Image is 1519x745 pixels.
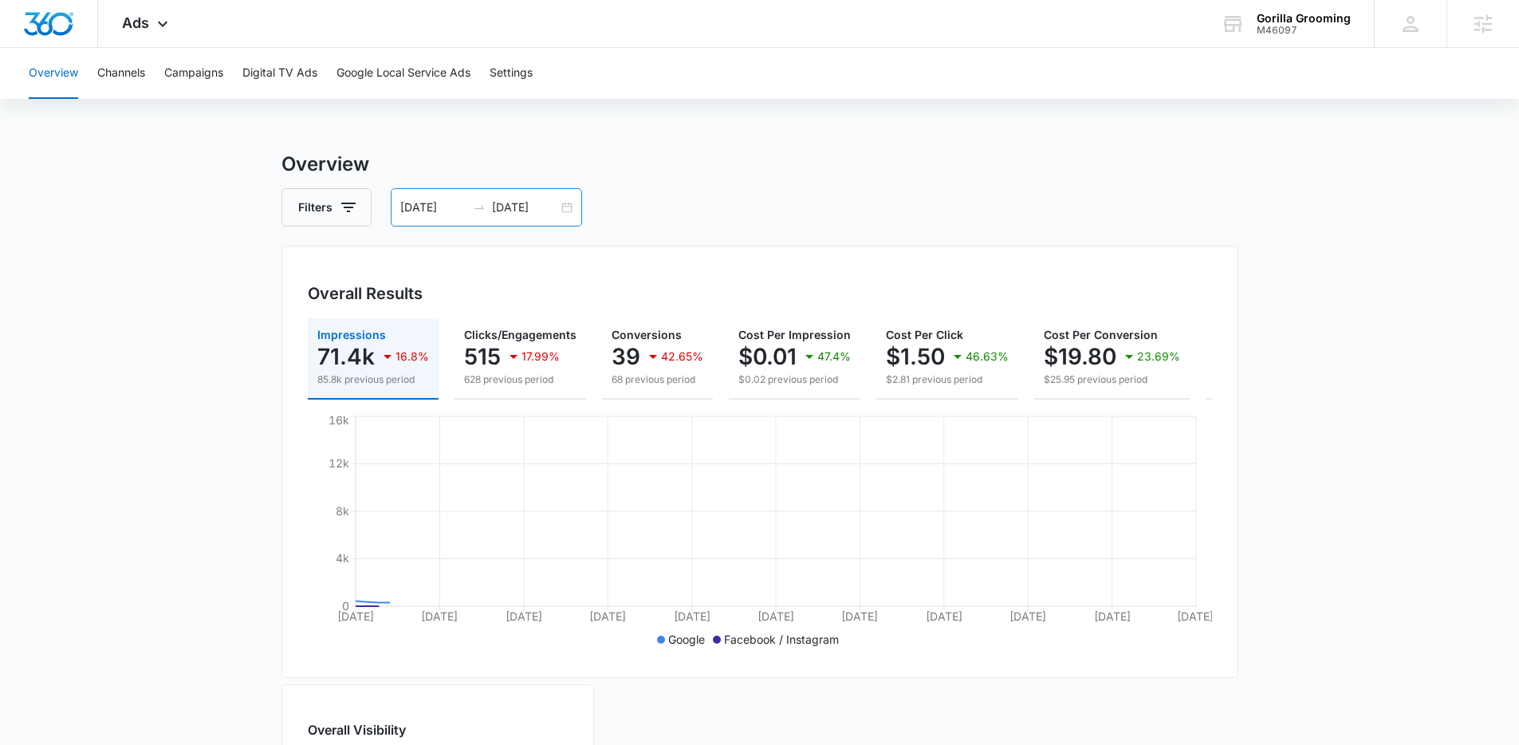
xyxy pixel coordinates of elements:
span: Clicks/Engagements [464,328,577,341]
tspan: 12k [329,456,349,470]
button: Campaigns [164,48,223,99]
tspan: [DATE] [505,609,541,623]
tspan: [DATE] [337,609,374,623]
p: 85.8k previous period [317,372,429,387]
p: 46.63% [966,351,1009,362]
div: account id [1257,25,1351,36]
span: Ads [122,14,149,31]
input: Start date [400,199,466,216]
h3: Overall Results [308,282,423,305]
p: $0.02 previous period [738,372,851,387]
p: $19.80 [1044,344,1116,369]
p: 47.4% [817,351,851,362]
p: 17.99% [521,351,560,362]
p: 23.69% [1137,351,1180,362]
p: 71.4k [317,344,375,369]
tspan: [DATE] [673,609,710,623]
p: 628 previous period [464,372,577,387]
tspan: [DATE] [841,609,878,623]
tspan: 4k [336,551,349,565]
tspan: [DATE] [1009,609,1046,623]
tspan: [DATE] [421,609,458,623]
p: Google [668,631,705,648]
tspan: [DATE] [1093,609,1130,623]
p: Facebook / Instagram [724,631,839,648]
button: Channels [97,48,145,99]
p: $0.01 [738,344,797,369]
p: $2.81 previous period [886,372,1009,387]
p: $25.95 previous period [1044,372,1180,387]
p: 68 previous period [612,372,703,387]
tspan: 16k [329,413,349,427]
div: account name [1257,12,1351,25]
p: 39 [612,344,640,369]
span: Cost Per Conversion [1044,328,1158,341]
span: Conversions [612,328,682,341]
h2: Overall Visibility [308,720,443,739]
button: Overview [29,48,78,99]
p: 515 [464,344,501,369]
h3: Overview [281,150,1238,179]
input: End date [492,199,558,216]
button: Settings [490,48,533,99]
tspan: [DATE] [758,609,794,623]
span: Cost Per Impression [738,328,851,341]
tspan: 8k [336,504,349,518]
span: swap-right [473,201,486,214]
tspan: [DATE] [589,609,626,623]
p: $1.50 [886,344,945,369]
p: 42.65% [661,351,703,362]
button: Digital TV Ads [242,48,317,99]
span: Cost Per Click [886,328,963,341]
span: Impressions [317,328,386,341]
span: to [473,201,486,214]
button: Filters [281,188,372,227]
tspan: [DATE] [1177,609,1214,623]
button: Google Local Service Ads [336,48,470,99]
tspan: [DATE] [925,609,962,623]
tspan: 0 [342,599,349,613]
p: 16.8% [395,351,429,362]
